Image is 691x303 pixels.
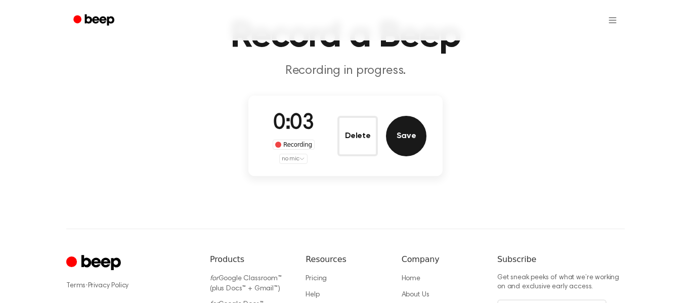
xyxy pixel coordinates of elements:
[66,11,123,30] a: Beep
[282,154,299,163] span: no mic
[273,113,314,134] span: 0:03
[273,140,315,150] div: Recording
[386,116,426,156] button: Save Audio Record
[210,275,219,282] i: for
[402,291,429,298] a: About Us
[402,275,420,282] a: Home
[497,253,625,266] h6: Subscribe
[210,253,289,266] h6: Products
[306,275,327,282] a: Pricing
[306,291,319,298] a: Help
[151,63,540,79] p: Recording in progress.
[306,253,385,266] h6: Resources
[210,275,282,292] a: forGoogle Classroom™ (plus Docs™ + Gmail™)
[66,282,85,289] a: Terms
[279,154,308,164] button: no mic
[66,253,123,273] a: Cruip
[88,282,129,289] a: Privacy Policy
[497,274,625,291] p: Get sneak peeks of what we’re working on and exclusive early access.
[337,116,378,156] button: Delete Audio Record
[600,8,625,32] button: Open menu
[402,253,481,266] h6: Company
[66,281,194,291] div: ·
